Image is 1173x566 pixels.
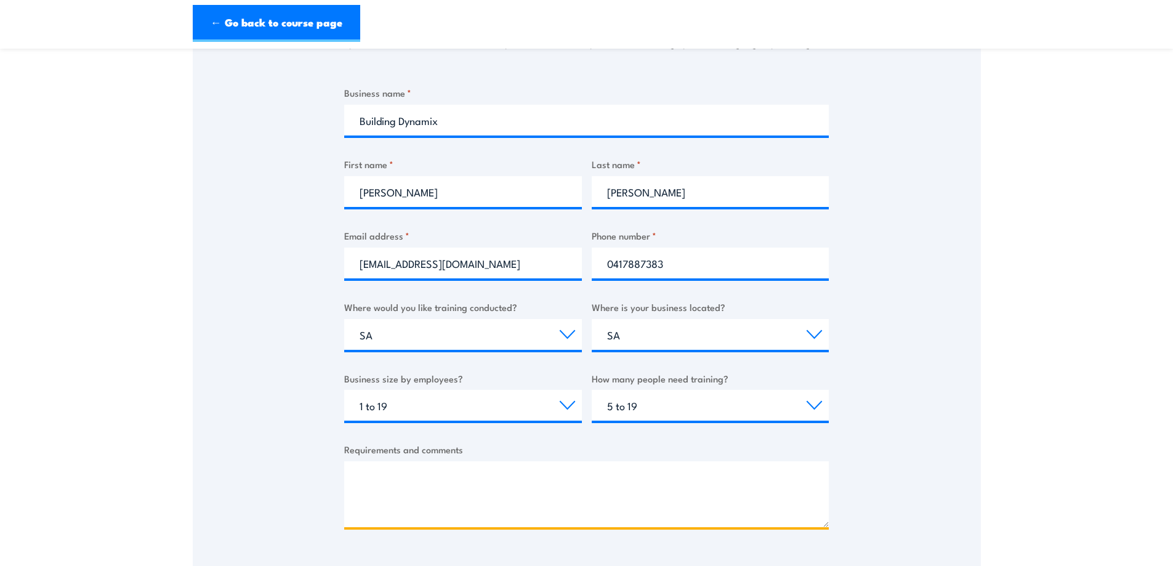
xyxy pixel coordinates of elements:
[592,300,829,314] label: Where is your business located?
[344,157,582,171] label: First name
[193,5,360,42] a: ← Go back to course page
[592,371,829,386] label: How many people need training?
[592,157,829,171] label: Last name
[344,300,582,314] label: Where would you like training conducted?
[344,86,829,100] label: Business name
[344,442,829,456] label: Requirements and comments
[592,228,829,243] label: Phone number
[344,228,582,243] label: Email address
[344,371,582,386] label: Business size by employees?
